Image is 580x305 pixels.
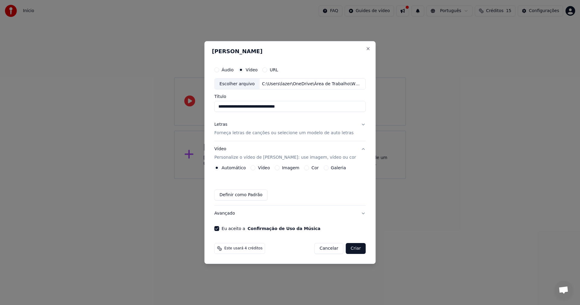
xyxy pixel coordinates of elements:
[311,166,319,170] label: Cor
[259,81,362,87] div: C:\Users\lazer\OneDrive\Área de Trabalho\WhatsApp Video [DATE] 14.52.11.mp4
[224,246,263,251] span: Este usará 4 créditos
[331,166,346,170] label: Galeria
[214,190,268,200] button: Definir como Padrão
[248,226,321,231] button: Eu aceito a
[214,146,356,161] div: Vídeo
[222,68,234,72] label: Áudio
[212,49,368,54] h2: [PERSON_NAME]
[214,117,366,141] button: LetrasForneça letras de canções ou selecione um modelo de auto letras
[214,141,366,166] button: VídeoPersonalize o vídeo de [PERSON_NAME]: use imagem, vídeo ou cor
[314,243,343,254] button: Cancelar
[214,165,366,205] div: VídeoPersonalize o vídeo de [PERSON_NAME]: use imagem, vídeo ou cor
[214,95,366,99] label: Título
[214,206,366,221] button: Avançado
[270,68,278,72] label: URL
[282,166,299,170] label: Imagem
[222,166,246,170] label: Automático
[346,243,366,254] button: Criar
[258,166,270,170] label: Vídeo
[214,122,227,128] div: Letras
[222,226,321,231] label: Eu aceito a
[215,79,260,89] div: Escolher arquivo
[214,154,356,161] p: Personalize o vídeo de [PERSON_NAME]: use imagem, vídeo ou cor
[214,130,354,136] p: Forneça letras de canções ou selecione um modelo de auto letras
[246,68,258,72] label: Vídeo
